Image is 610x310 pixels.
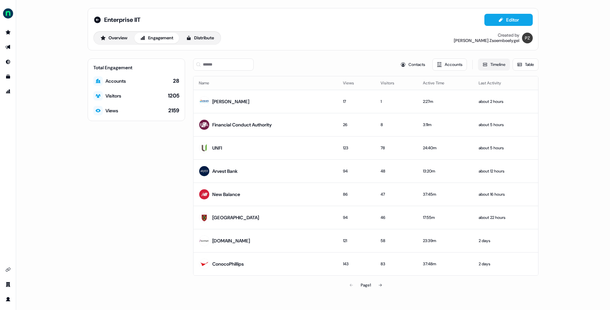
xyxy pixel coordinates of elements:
[212,237,250,244] div: [DOMAIN_NAME]
[361,282,371,288] div: Page 1
[381,98,412,105] div: 1
[454,38,519,43] div: [PERSON_NAME] Zsoemboelygei
[381,214,412,221] div: 46
[423,168,468,175] div: 13:20m
[3,279,13,290] a: Go to team
[423,261,468,267] div: 37:48m
[423,237,468,244] div: 23:39m
[478,59,510,71] button: Timeline
[375,76,418,90] th: Visitors
[381,191,412,198] div: 47
[423,121,468,128] div: 3:11m
[432,59,467,71] button: Accounts
[212,261,244,267] div: ConocoPhillips
[498,33,519,38] div: Created by
[479,214,533,221] div: about 22 hours
[381,237,412,244] div: 58
[484,17,533,24] a: Editor
[343,214,370,221] div: 94
[212,145,222,151] div: UNFI
[104,16,140,24] span: Enterprise IIT
[212,98,249,105] div: [PERSON_NAME]
[193,76,338,90] th: Name
[522,33,533,43] img: Petra
[343,237,370,244] div: 121
[212,191,240,198] div: New Balance
[212,168,237,175] div: Arvest Bank
[343,121,370,128] div: 26
[95,33,133,43] button: Overview
[343,191,370,198] div: 86
[423,98,468,105] div: 2:27m
[343,98,370,105] div: 17
[473,76,538,90] th: Last Activity
[484,14,533,26] button: Editor
[105,107,118,114] div: Views
[180,33,220,43] button: Distribute
[93,64,179,71] div: Total Engagement
[173,77,179,85] div: 28
[479,168,533,175] div: about 12 hours
[418,76,473,90] th: Active Time
[212,214,259,221] div: [GEOGRAPHIC_DATA]
[396,59,430,71] button: Contacts
[3,56,13,67] a: Go to Inbound
[343,145,370,151] div: 123
[479,191,533,198] div: about 16 hours
[338,76,375,90] th: Views
[168,92,179,100] div: 1205
[423,145,468,151] div: 24:40m
[3,264,13,275] a: Go to integrations
[513,59,538,71] button: Table
[105,78,126,84] div: Accounts
[479,261,533,267] div: 2 days
[168,107,179,114] div: 2159
[3,71,13,82] a: Go to templates
[3,27,13,38] a: Go to prospects
[3,86,13,97] a: Go to attribution
[381,145,412,151] div: 78
[479,237,533,244] div: 2 days
[105,92,121,99] div: Visitors
[3,294,13,305] a: Go to profile
[343,168,370,175] div: 94
[134,33,179,43] button: Engagement
[479,145,533,151] div: about 5 hours
[423,191,468,198] div: 37:45m
[3,42,13,52] a: Go to outbound experience
[212,121,272,128] div: Financial Conduct Authority
[479,98,533,105] div: about 2 hours
[423,214,468,221] div: 17:55m
[381,168,412,175] div: 48
[343,261,370,267] div: 143
[381,261,412,267] div: 83
[381,121,412,128] div: 8
[479,121,533,128] div: about 5 hours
